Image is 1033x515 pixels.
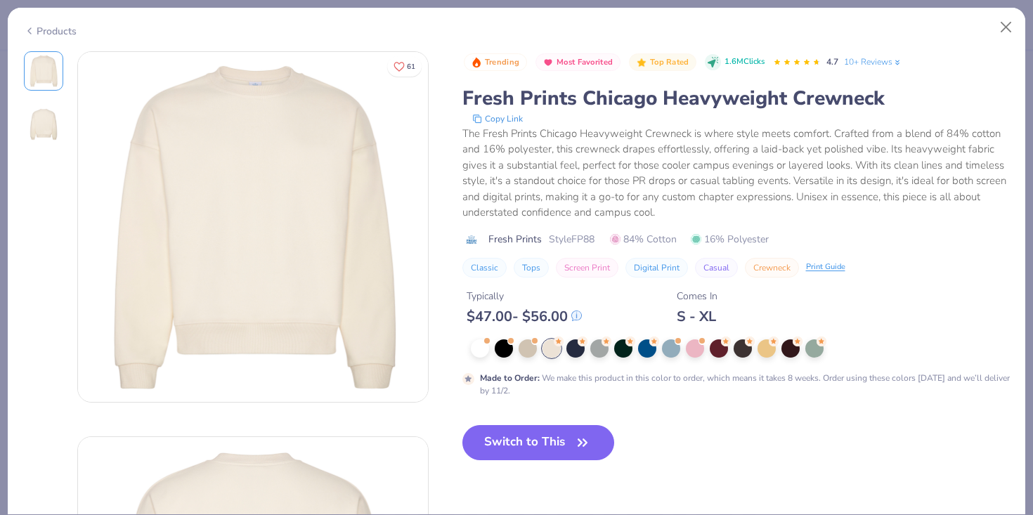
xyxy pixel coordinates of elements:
span: 61 [407,63,415,70]
button: Badge Button [629,53,696,72]
div: $ 47.00 - $ 56.00 [467,308,582,325]
div: Print Guide [806,261,845,273]
div: 4.7 Stars [773,51,821,74]
span: Fresh Prints [488,232,542,247]
span: Most Favorited [557,58,613,66]
button: Casual [695,258,738,278]
img: Front [27,54,60,88]
button: Classic [462,258,507,278]
button: Crewneck [745,258,799,278]
button: Badge Button [535,53,621,72]
img: Most Favorited sort [543,57,554,68]
button: copy to clipboard [468,112,527,126]
img: Top Rated sort [636,57,647,68]
span: Style FP88 [549,232,595,247]
span: 1.6M Clicks [725,56,765,68]
img: brand logo [462,234,481,245]
div: Products [24,24,77,39]
button: Badge Button [464,53,527,72]
img: Trending sort [471,57,482,68]
div: We make this product in this color to order, which means it takes 8 weeks. Order using these colo... [480,372,1010,397]
span: 84% Cotton [610,232,677,247]
span: 16% Polyester [691,232,769,247]
span: Trending [485,58,519,66]
img: Back [27,107,60,141]
span: 4.7 [826,56,838,67]
button: Switch to This [462,425,615,460]
button: Like [387,56,422,77]
button: Close [993,14,1020,41]
div: Fresh Prints Chicago Heavyweight Crewneck [462,85,1010,112]
div: S - XL [677,308,717,325]
button: Tops [514,258,549,278]
img: Front [78,52,428,402]
button: Screen Print [556,258,618,278]
a: 10+ Reviews [844,56,902,68]
div: The Fresh Prints Chicago Heavyweight Crewneck is where style meets comfort. Crafted from a blend ... [462,126,1010,221]
span: Top Rated [650,58,689,66]
button: Digital Print [625,258,688,278]
div: Comes In [677,289,717,304]
strong: Made to Order : [480,372,540,384]
div: Typically [467,289,582,304]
